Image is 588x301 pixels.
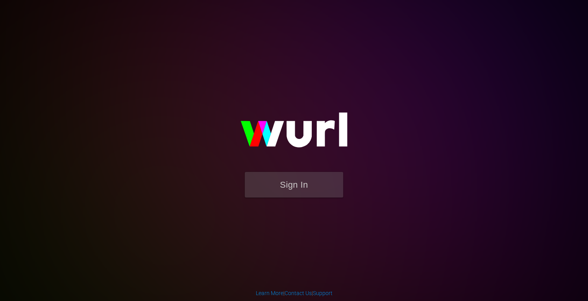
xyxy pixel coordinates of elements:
[256,290,283,296] a: Learn More
[313,290,333,296] a: Support
[256,289,333,297] div: | |
[245,172,343,198] button: Sign In
[215,96,373,172] img: wurl-logo-on-black-223613ac3d8ba8fe6dc639794a292ebdb59501304c7dfd60c99c58986ef67473.svg
[285,290,312,296] a: Contact Us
